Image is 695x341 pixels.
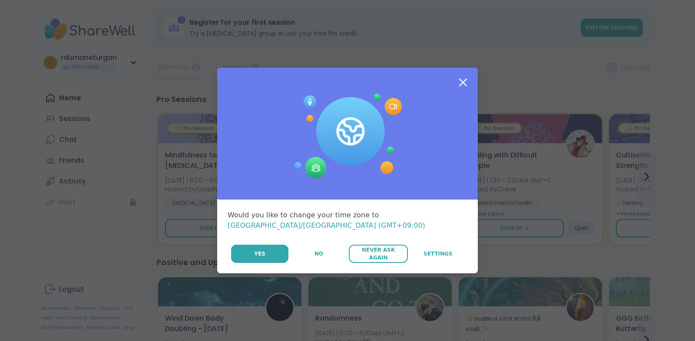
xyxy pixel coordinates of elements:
span: Yes [254,250,265,258]
button: Yes [231,245,288,263]
button: Never Ask Again [349,245,407,263]
img: Session Experience [293,94,402,179]
a: Settings [409,245,467,263]
div: Would you like to change your time zone to [228,210,467,231]
span: No [314,250,323,258]
span: [GEOGRAPHIC_DATA]/[GEOGRAPHIC_DATA] (GMT+09:00) [228,221,425,230]
span: Settings [424,250,453,258]
span: Never Ask Again [353,246,403,262]
button: No [289,245,348,263]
